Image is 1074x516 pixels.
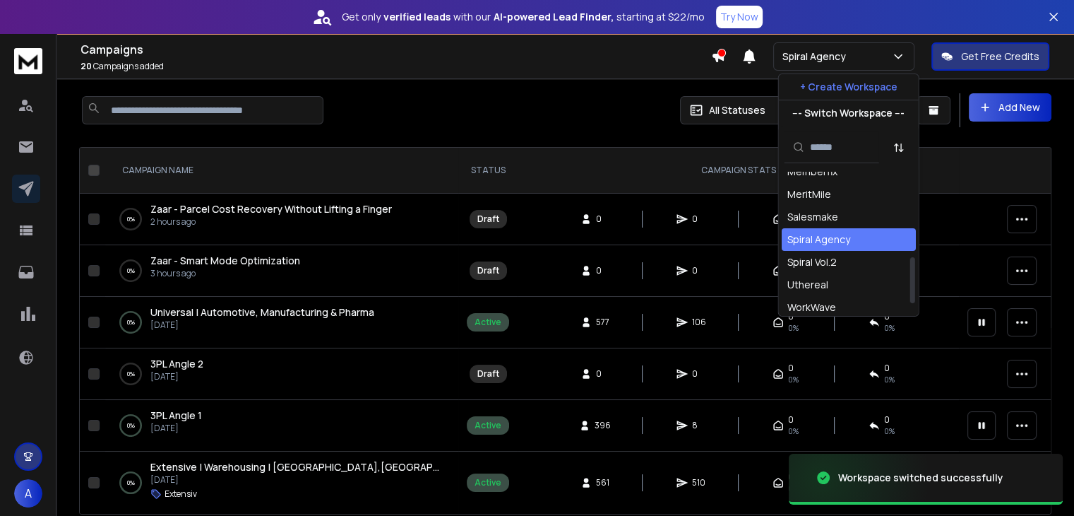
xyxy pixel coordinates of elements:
[150,371,203,382] p: [DATE]
[383,10,451,24] strong: verified leads
[787,165,837,179] div: Memberfix
[692,368,706,380] span: 0
[692,477,706,488] span: 510
[105,148,458,194] th: CAMPAIGN NAME
[150,357,203,370] span: 3PL Angle 2
[458,148,518,194] th: STATUS
[477,265,499,276] div: Draft
[692,420,706,431] span: 8
[150,357,203,371] a: 3PL Angle 2
[884,363,890,374] span: 0
[150,409,202,423] a: 3PL Angle 1
[788,322,799,334] span: 0%
[475,477,501,488] div: Active
[931,42,1049,71] button: Get Free Credits
[969,93,1051,122] button: Add New
[788,311,794,322] span: 0
[788,483,799,494] span: 0%
[150,474,444,486] p: [DATE]
[475,420,501,431] div: Active
[150,254,300,267] span: Zaar - Smart Mode Optimization
[884,414,890,426] span: 0
[596,265,610,276] span: 0
[477,213,499,225] div: Draft
[838,471,1003,485] div: Workspace switched successfully
[105,245,458,297] td: 0%Zaar - Smart Mode Optimization3 hours ago
[127,212,135,226] p: 0 %
[709,103,765,117] p: All Statuses
[80,41,711,58] h1: Campaigns
[105,400,458,452] td: 0%3PL Angle 1[DATE]
[105,452,458,515] td: 0%Extensive | Warehousing | [GEOGRAPHIC_DATA],[GEOGRAPHIC_DATA] | 100-200[DATE]Extensiv
[127,315,135,329] p: 0 %
[961,49,1039,64] p: Get Free Credits
[80,60,92,72] span: 20
[884,426,895,437] span: 0 %
[787,300,836,315] div: WorkWave
[800,80,897,94] p: + Create Workspace
[787,278,828,292] div: Uthereal
[595,420,611,431] span: 396
[788,426,799,437] span: 0%
[150,460,532,474] span: Extensive | Warehousing | [GEOGRAPHIC_DATA],[GEOGRAPHIC_DATA] | 100-200
[150,254,300,268] a: Zaar - Smart Mode Optimization
[80,61,711,72] p: Campaigns added
[884,311,890,322] span: 0
[720,10,758,24] p: Try Now
[150,460,444,474] a: Extensive | Warehousing | [GEOGRAPHIC_DATA],[GEOGRAPHIC_DATA] | 100-200
[494,10,614,24] strong: AI-powered Lead Finder,
[782,49,852,64] p: Spiral Agency
[518,148,959,194] th: CAMPAIGN STATS
[884,374,895,385] span: 0%
[884,322,895,334] span: 0 %
[150,202,392,216] span: Zaar - Parcel Cost Recovery Without Lifting a Finger
[477,368,499,380] div: Draft
[885,134,913,162] button: Sort by Sort A-Z
[342,10,705,24] p: Get only with our starting at $22/mo
[165,488,197,500] p: Extensiv
[596,317,610,328] span: 577
[788,471,794,483] span: 0
[716,6,763,28] button: Try Now
[596,213,610,225] span: 0
[787,210,838,224] div: Salesmake
[14,48,42,74] img: logo
[150,305,374,319] a: Universal | Automotive, Manufacturing & Pharma
[127,418,135,433] p: 0 %
[14,479,42,508] button: A
[692,265,706,276] span: 0
[127,367,135,381] p: 0 %
[105,194,458,245] td: 0%Zaar - Parcel Cost Recovery Without Lifting a Finger2 hours ago
[105,297,458,348] td: 0%Universal | Automotive, Manufacturing & Pharma[DATE]
[792,106,905,120] p: --- Switch Workspace ---
[150,319,374,331] p: [DATE]
[596,368,610,380] span: 0
[150,216,392,228] p: 2 hours ago
[788,374,799,385] span: 0%
[127,476,135,490] p: 0 %
[127,264,135,278] p: 0 %
[105,348,458,400] td: 0%3PL Angle 2[DATE]
[596,477,610,488] span: 561
[692,213,706,225] span: 0
[788,363,794,374] span: 0
[150,202,392,216] a: Zaar - Parcel Cost Recovery Without Lifting a Finger
[788,414,794,426] span: 0
[787,187,831,201] div: MeritMile
[787,233,850,247] div: Spiral Agency
[150,268,300,279] p: 3 hours ago
[779,74,919,100] button: + Create Workspace
[692,317,706,328] span: 106
[150,423,202,434] p: [DATE]
[787,255,837,269] div: Spiral Vol.2
[475,317,501,328] div: Active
